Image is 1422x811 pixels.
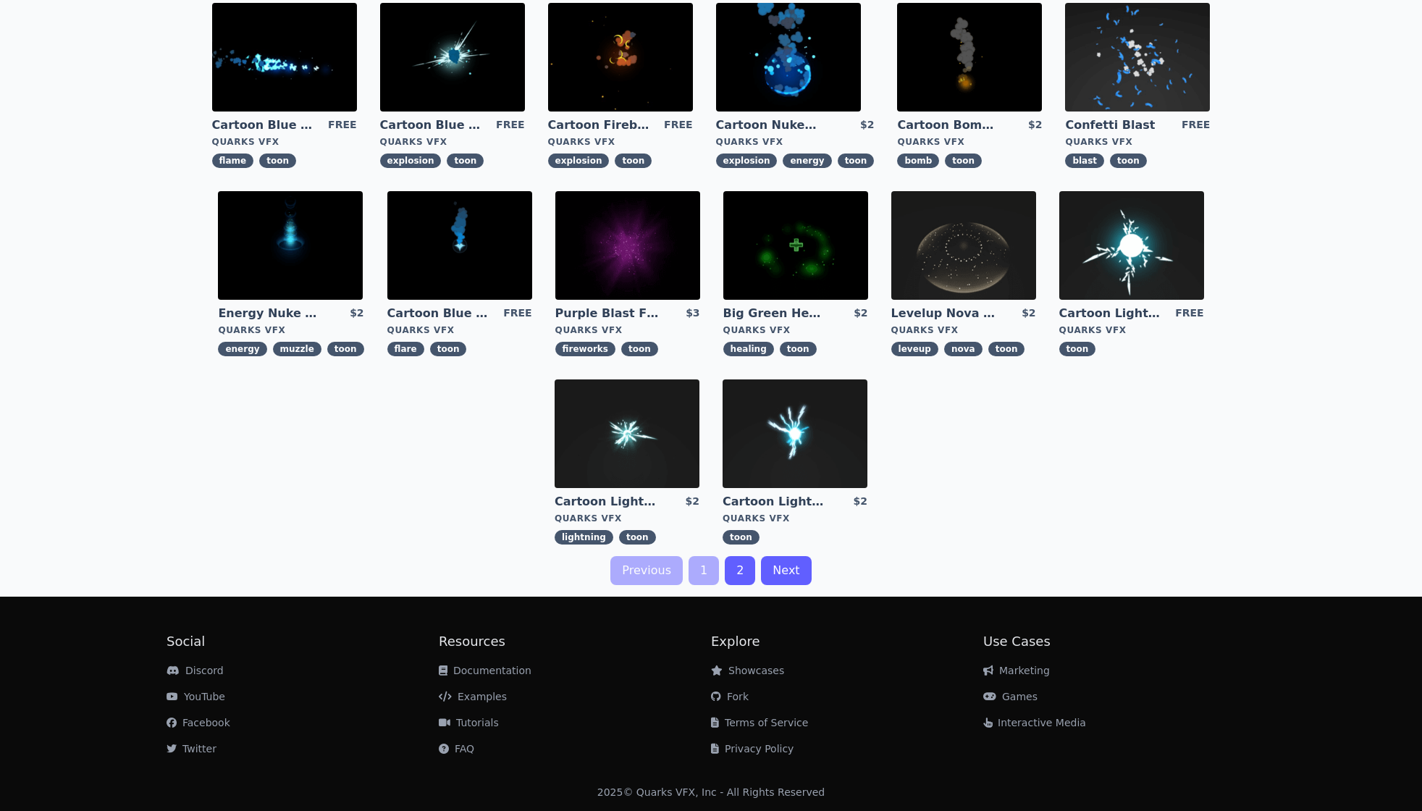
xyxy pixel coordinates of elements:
span: toon [1059,342,1096,356]
span: healing [723,342,774,356]
span: explosion [380,154,442,168]
a: Games [983,691,1038,702]
span: muzzle [273,342,321,356]
div: $3 [686,306,699,322]
span: toon [945,154,982,168]
img: imgAlt [723,379,867,488]
img: imgAlt [1065,3,1210,112]
div: FREE [1175,306,1203,322]
div: FREE [664,117,692,133]
div: Quarks VFX [548,136,693,148]
span: toon [619,530,656,545]
span: bomb [897,154,939,168]
a: Cartoon Blue Flamethrower [212,117,316,133]
a: Levelup Nova Effect [891,306,996,322]
a: Terms of Service [711,717,808,728]
div: Quarks VFX [723,513,867,524]
img: imgAlt [891,191,1036,300]
a: Purple Blast Fireworks [555,306,660,322]
a: YouTube [167,691,225,702]
a: Interactive Media [983,717,1086,728]
img: imgAlt [380,3,525,112]
span: leveup [891,342,938,356]
div: $2 [1022,306,1035,322]
a: Cartoon Fireball Explosion [548,117,652,133]
div: Quarks VFX [380,136,525,148]
a: Cartoon Blue Flare [387,306,492,322]
span: toon [988,342,1025,356]
div: Quarks VFX [555,513,699,524]
h2: Social [167,631,439,652]
a: Marketing [983,665,1050,676]
img: imgAlt [548,3,693,112]
a: Next [761,556,811,585]
div: $2 [686,494,699,510]
a: Energy Nuke Muzzle Flash [218,306,322,322]
div: Quarks VFX [212,136,357,148]
span: blast [1065,154,1104,168]
span: toon [723,530,760,545]
a: Big Green Healing Effect [723,306,828,322]
div: $2 [854,306,867,322]
span: flare [387,342,424,356]
h2: Use Cases [983,631,1255,652]
div: Quarks VFX [723,324,868,336]
span: lightning [555,530,613,545]
span: toon [621,342,658,356]
div: Quarks VFX [891,324,1036,336]
a: Cartoon Nuke Energy Explosion [716,117,820,133]
img: imgAlt [716,3,861,112]
span: energy [783,154,831,168]
span: toon [838,154,875,168]
img: imgAlt [723,191,868,300]
div: Quarks VFX [1065,136,1210,148]
div: $2 [1028,117,1042,133]
a: Cartoon Blue Gas Explosion [380,117,484,133]
a: Confetti Blast [1065,117,1169,133]
span: explosion [716,154,778,168]
a: Facebook [167,717,230,728]
a: Cartoon Lightning Ball with Bloom [723,494,827,510]
a: Examples [439,691,507,702]
img: imgAlt [387,191,532,300]
span: toon [259,154,296,168]
div: Quarks VFX [387,324,532,336]
div: 2025 © Quarks VFX, Inc - All Rights Reserved [597,785,825,799]
div: Quarks VFX [218,324,363,336]
span: toon [447,154,484,168]
a: Previous [610,556,683,585]
div: FREE [328,117,356,133]
a: Cartoon Lightning Ball Explosion [555,494,659,510]
img: imgAlt [1059,191,1204,300]
h2: Explore [711,631,983,652]
img: imgAlt [212,3,357,112]
a: Tutorials [439,717,499,728]
a: Twitter [167,743,216,755]
div: $2 [854,494,867,510]
div: FREE [496,117,524,133]
span: toon [430,342,467,356]
img: imgAlt [555,191,700,300]
a: Documentation [439,665,531,676]
div: FREE [1182,117,1210,133]
span: toon [1110,154,1147,168]
a: Cartoon Lightning Ball [1059,306,1164,322]
a: Showcases [711,665,784,676]
span: nova [944,342,983,356]
a: Privacy Policy [711,743,794,755]
div: Quarks VFX [897,136,1042,148]
a: 2 [725,556,755,585]
div: Quarks VFX [1059,324,1204,336]
img: imgAlt [555,379,699,488]
div: Quarks VFX [716,136,875,148]
span: explosion [548,154,610,168]
span: flame [212,154,254,168]
span: toon [327,342,364,356]
span: toon [615,154,652,168]
h2: Resources [439,631,711,652]
span: toon [780,342,817,356]
a: 1 [689,556,719,585]
img: imgAlt [218,191,363,300]
img: imgAlt [897,3,1042,112]
a: Discord [167,665,224,676]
